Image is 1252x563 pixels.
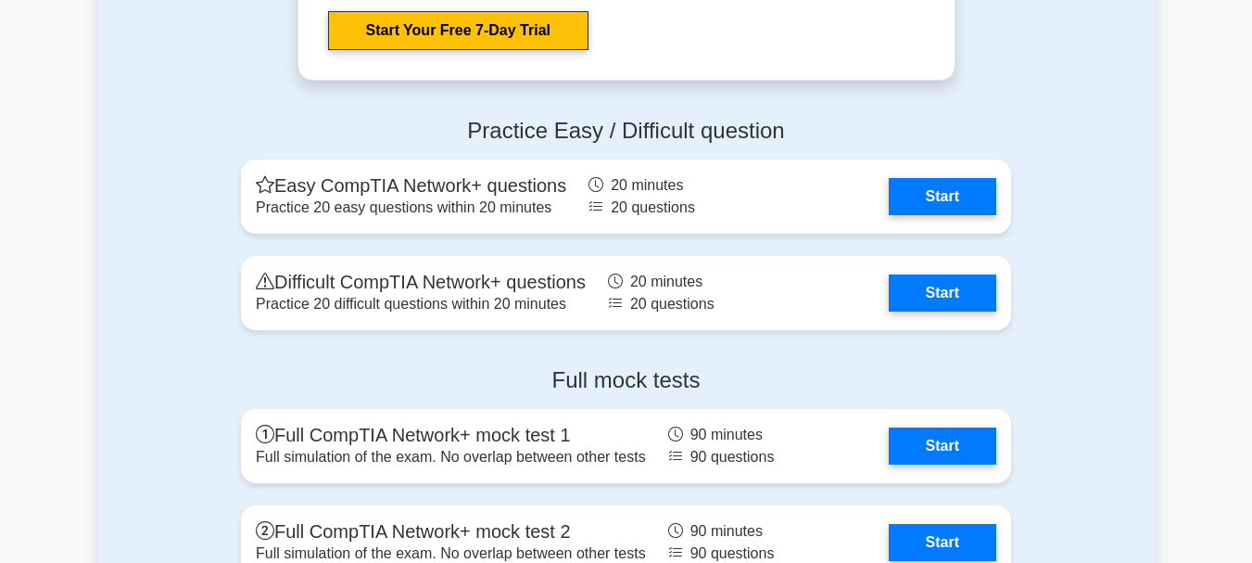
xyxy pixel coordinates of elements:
a: Start [889,178,996,215]
a: Start Your Free 7-Day Trial [328,11,588,50]
h4: Practice Easy / Difficult question [241,118,1011,145]
a: Start [889,524,996,561]
a: Start [889,275,996,312]
a: Start [889,428,996,465]
h4: Full mock tests [241,367,1011,394]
